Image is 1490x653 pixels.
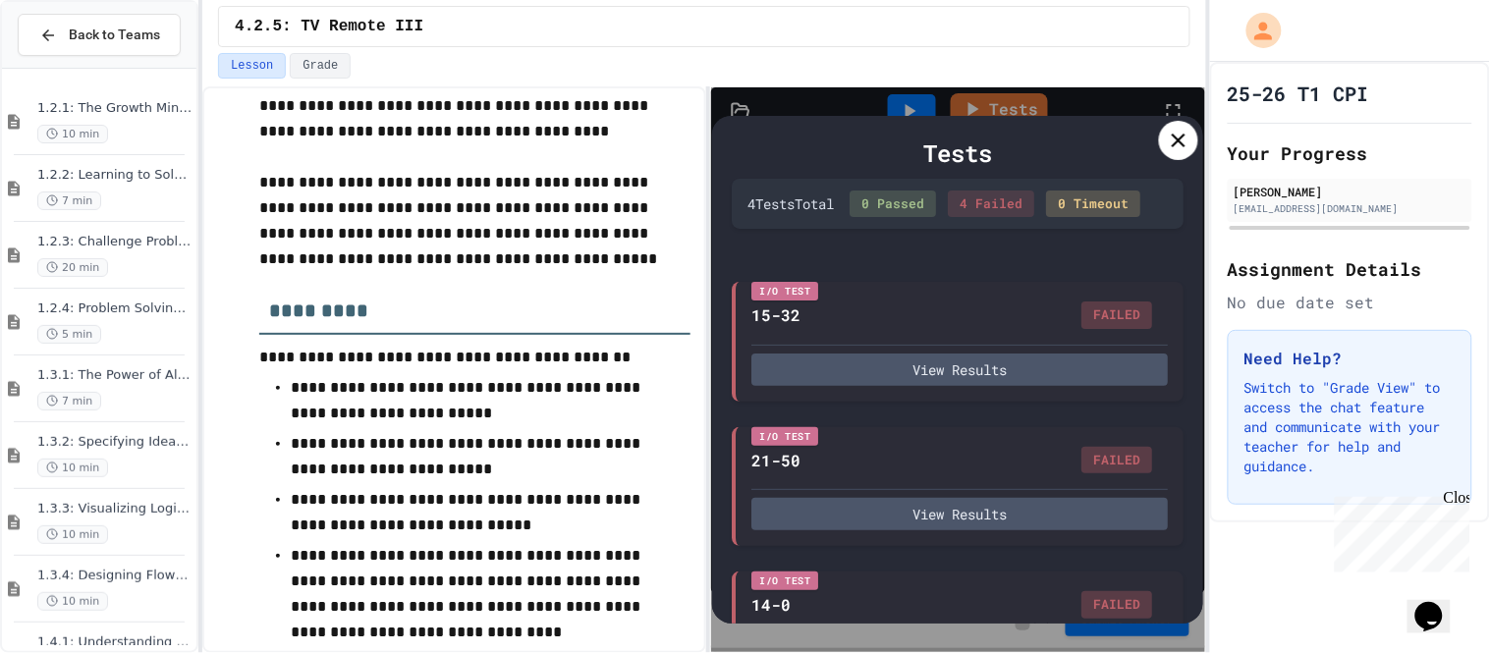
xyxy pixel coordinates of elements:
[37,501,193,517] span: 1.3.3: Visualizing Logic with Flowcharts
[37,191,101,210] span: 7 min
[18,14,181,56] button: Back to Teams
[751,449,800,472] div: 21-50
[850,190,936,218] div: 0 Passed
[37,300,193,317] span: 1.2.4: Problem Solving Practice
[1244,347,1456,370] h3: Need Help?
[1081,301,1152,329] div: FAILED
[8,8,136,125] div: Chat with us now!Close
[1081,447,1152,474] div: FAILED
[235,15,423,38] span: 4.2.5: TV Remote III
[218,53,286,79] button: Lesson
[1046,190,1140,218] div: 0 Timeout
[1228,291,1472,314] div: No due date set
[1244,378,1456,476] p: Switch to "Grade View" to access the chat feature and communicate with your teacher for help and ...
[37,100,193,117] span: 1.2.1: The Growth Mindset
[37,392,101,410] span: 7 min
[1081,591,1152,619] div: FAILED
[948,190,1034,218] div: 4 Failed
[37,167,193,184] span: 1.2.2: Learning to Solve Hard Problems
[1228,255,1472,283] h2: Assignment Details
[1228,80,1369,107] h1: 25-26 T1 CPI
[751,498,1168,530] button: View Results
[1228,139,1472,167] h2: Your Progress
[1226,8,1287,53] div: My Account
[69,25,160,45] span: Back to Teams
[751,303,800,327] div: 15-32
[37,459,108,477] span: 10 min
[37,234,193,250] span: 1.2.3: Challenge Problem - The Bridge
[747,193,834,214] div: 4 Test s Total
[37,125,108,143] span: 10 min
[1234,183,1466,200] div: [PERSON_NAME]
[1234,201,1466,216] div: [EMAIL_ADDRESS][DOMAIN_NAME]
[37,367,193,384] span: 1.3.1: The Power of Algorithms
[732,136,1184,171] div: Tests
[37,325,101,344] span: 5 min
[751,571,818,590] div: I/O Test
[37,634,193,651] span: 1.4.1: Understanding Games with Flowcharts
[751,427,818,446] div: I/O Test
[1407,574,1470,633] iframe: chat widget
[751,354,1168,386] button: View Results
[37,258,108,277] span: 20 min
[290,53,351,79] button: Grade
[37,434,193,451] span: 1.3.2: Specifying Ideas with Pseudocode
[751,282,818,300] div: I/O Test
[37,568,193,584] span: 1.3.4: Designing Flowcharts
[37,592,108,611] span: 10 min
[1327,489,1470,572] iframe: chat widget
[37,525,108,544] span: 10 min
